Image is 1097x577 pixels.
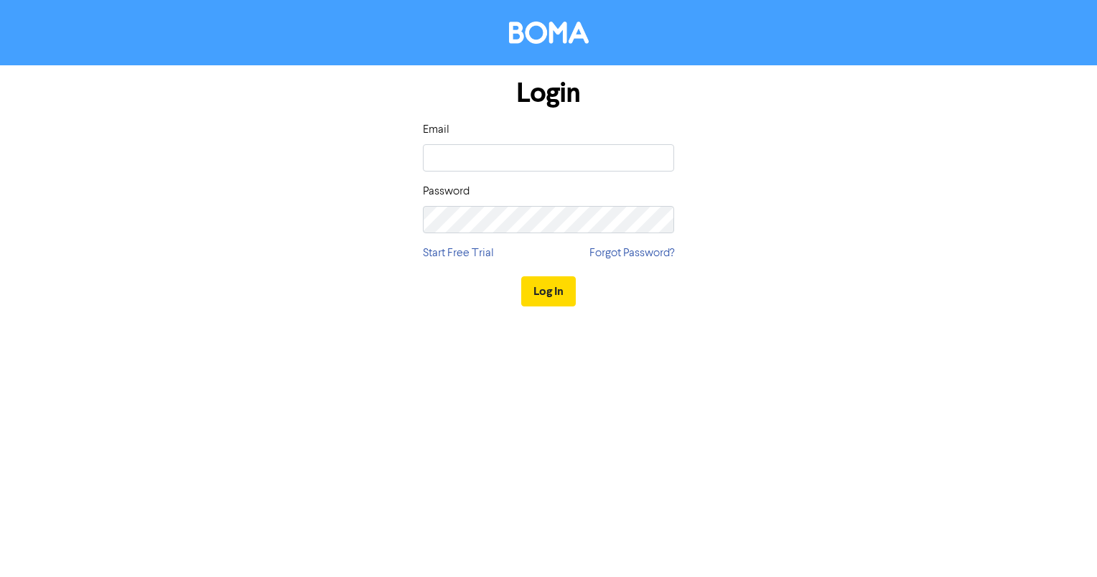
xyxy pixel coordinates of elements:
[423,77,674,110] h1: Login
[509,22,589,44] img: BOMA Logo
[521,276,576,306] button: Log In
[589,245,674,262] a: Forgot Password?
[423,183,470,200] label: Password
[423,245,494,262] a: Start Free Trial
[423,121,449,139] label: Email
